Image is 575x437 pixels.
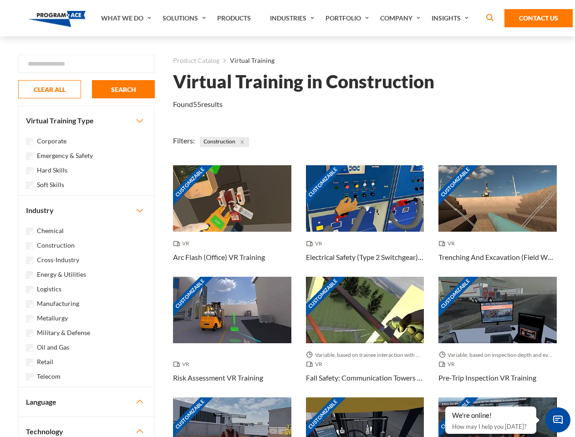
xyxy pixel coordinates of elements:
[19,106,154,135] button: Virtual Training Type
[306,252,424,263] h3: Electrical Safety (Type 2 Switchgear) VR Training
[545,407,570,432] span: Chat Widget
[306,372,424,383] h3: Fall Safety: Communication Towers VR Training
[26,271,33,279] input: Energy & Utilities
[18,80,81,98] button: CLEAR ALL
[37,284,61,294] label: Logistics
[452,411,529,420] div: We're online!
[200,137,249,147] span: Construction
[306,165,424,277] a: Customizable Thumbnail - Electrical Safety (Type 2 Switchgear) VR Training VR Electrical Safety (...
[504,9,573,27] a: Contact Us
[26,257,33,264] input: Cross-Industry
[438,351,557,360] span: Variable, based on inspection depth and event interaction.
[37,328,90,338] label: Military & Defense
[306,239,326,248] span: VR
[173,55,219,66] a: Product Catalog
[37,313,68,323] label: Metallurgy
[37,240,75,250] label: Construction
[26,373,33,381] input: Telecom
[193,100,201,108] em: 55
[26,315,33,322] input: Metallurgy
[37,269,86,279] label: Energy & Utilities
[452,421,529,432] p: How may I help you [DATE]?
[173,252,265,263] h3: Arc Flash (Office) VR Training
[37,371,61,381] label: Telecom
[37,226,64,236] label: Chemical
[173,360,193,369] span: VR
[26,152,33,160] input: Emergency & Safety
[26,228,33,235] input: Chemical
[173,239,193,248] span: VR
[26,286,33,293] input: Logistics
[173,99,223,110] p: Found results
[306,351,424,360] span: Variable, based on trainee interaction with each section.
[173,372,263,383] h3: Risk Assessment VR Training
[438,252,557,263] h3: Trenching And Excavation (Field Work) VR Training
[37,357,53,367] label: Retail
[219,55,275,66] li: Virtual Training
[173,165,291,277] a: Customizable Thumbnail - Arc Flash (Office) VR Training VR Arc Flash (Office) VR Training
[26,300,33,308] input: Manufacturing
[19,196,154,225] button: Industry
[37,255,79,265] label: Cross-Industry
[438,360,458,369] span: VR
[237,137,247,147] button: Close
[28,11,86,27] img: Program-Ace
[26,167,33,174] input: Hard Skills
[37,342,69,352] label: Oil and Gas
[37,299,79,309] label: Manufacturing
[37,165,67,175] label: Hard Skills
[26,330,33,337] input: Military & Defense
[438,372,536,383] h3: Pre-Trip Inspection VR Training
[26,182,33,189] input: Soft Skills
[37,180,64,190] label: Soft Skills
[173,74,434,90] h1: Virtual Training in Construction
[438,239,458,248] span: VR
[306,277,424,397] a: Customizable Thumbnail - Fall Safety: Communication Towers VR Training Variable, based on trainee...
[173,55,557,66] nav: breadcrumb
[438,277,557,397] a: Customizable Thumbnail - Pre-Trip Inspection VR Training Variable, based on inspection depth and ...
[26,242,33,249] input: Construction
[306,360,326,369] span: VR
[26,344,33,351] input: Oil and Gas
[37,136,66,146] label: Corporate
[173,136,195,145] span: Filters:
[173,277,291,397] a: Customizable Thumbnail - Risk Assessment VR Training VR Risk Assessment VR Training
[37,151,93,161] label: Emergency & Safety
[26,138,33,145] input: Corporate
[438,165,557,277] a: Customizable Thumbnail - Trenching And Excavation (Field Work) VR Training VR Trenching And Excav...
[19,387,154,417] button: Language
[26,359,33,366] input: Retail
